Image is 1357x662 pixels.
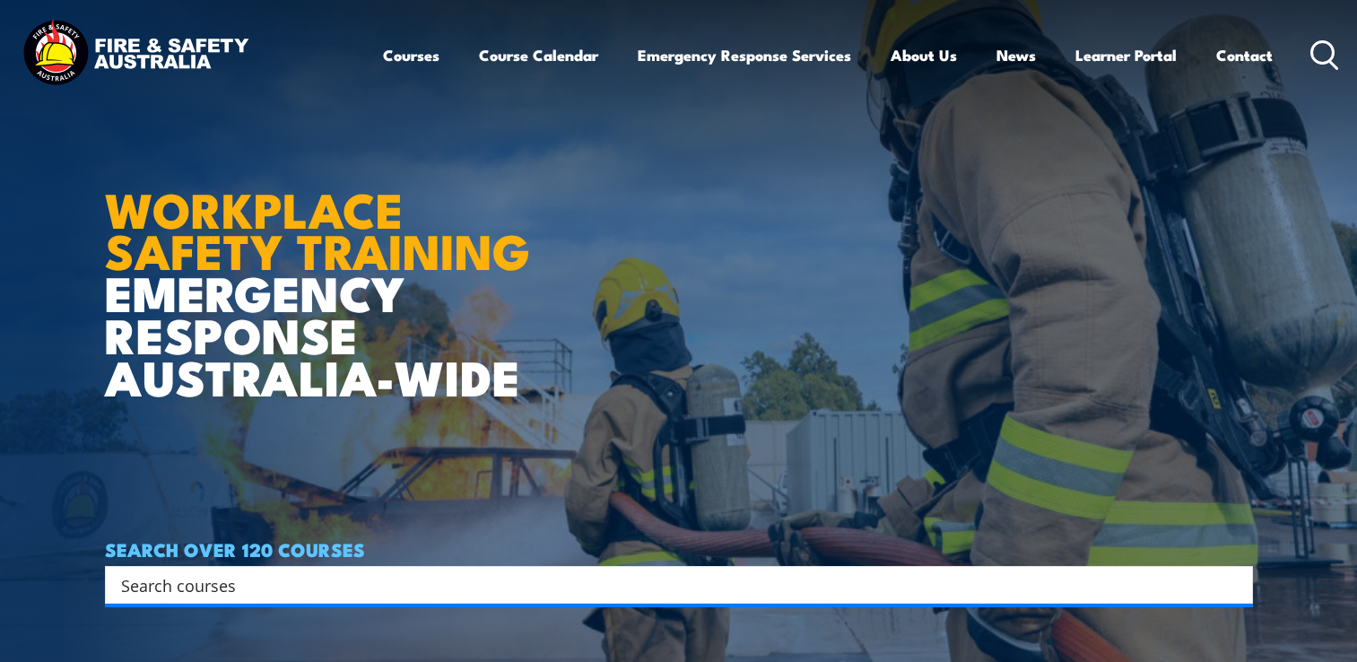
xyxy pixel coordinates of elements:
a: Emergency Response Services [638,31,851,79]
a: Contact [1216,31,1273,79]
form: Search form [125,572,1217,597]
strong: WORKPLACE SAFETY TRAINING [105,170,530,287]
a: Learner Portal [1075,31,1177,79]
a: About Us [891,31,957,79]
a: Courses [383,31,439,79]
h1: EMERGENCY RESPONSE AUSTRALIA-WIDE [105,143,544,397]
button: Search magnifier button [1222,572,1247,597]
input: Search input [121,571,1213,598]
h4: SEARCH OVER 120 COURSES [105,539,1253,559]
a: Course Calendar [479,31,598,79]
a: News [996,31,1036,79]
